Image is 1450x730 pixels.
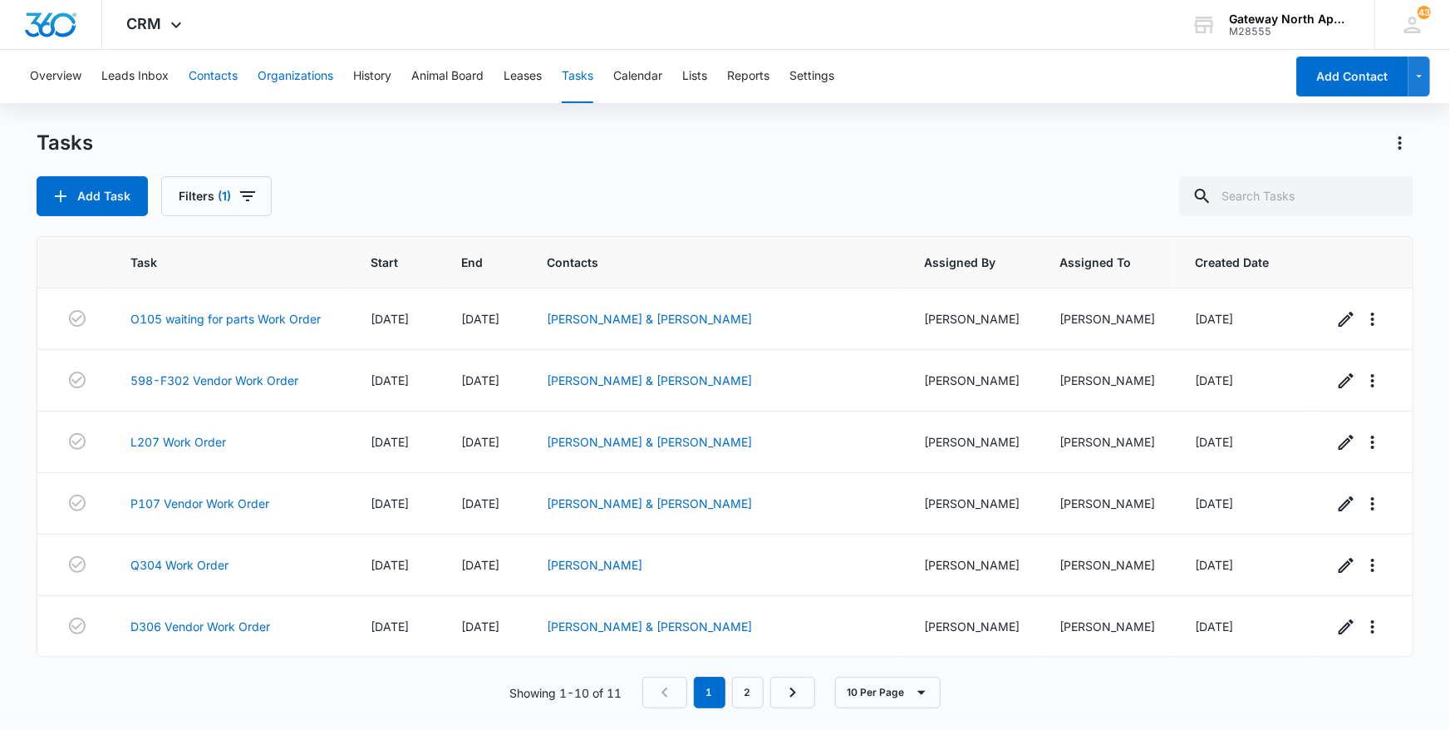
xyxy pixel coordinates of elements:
span: Assigned To [1059,254,1131,271]
span: [DATE] [371,312,409,326]
a: O105 waiting for parts Work Order [130,310,321,328]
span: [DATE] [1195,558,1233,572]
button: Animal Board [411,50,484,103]
button: Tasks [562,50,593,103]
span: [DATE] [371,435,409,449]
span: [DATE] [462,373,500,387]
span: [DATE] [462,619,500,634]
span: [DATE] [1195,619,1233,634]
span: [DATE] [371,619,409,634]
span: Assigned By [924,254,995,271]
a: L207 Work Order [130,433,226,451]
button: Add Contact [1296,57,1408,96]
div: account id [1229,26,1350,37]
button: Leads Inbox [101,50,169,103]
button: Calendar [613,50,662,103]
button: Reports [727,50,769,103]
div: [PERSON_NAME] [1059,433,1155,451]
span: [DATE] [462,312,500,326]
em: 1 [694,677,725,708]
span: [DATE] [1195,312,1233,326]
a: D306 Vendor Work Order [130,618,270,635]
span: Start [371,254,398,271]
button: Settings [789,50,834,103]
div: [PERSON_NAME] [924,556,1020,574]
a: Page 2 [732,677,764,708]
span: [DATE] [462,435,500,449]
a: [PERSON_NAME] & [PERSON_NAME] [548,312,753,326]
button: Overview [30,50,81,103]
div: [PERSON_NAME] [1059,618,1155,635]
button: History [353,50,391,103]
p: Showing 1-10 of 11 [510,684,622,702]
button: Leases [504,50,542,103]
div: [PERSON_NAME] [1059,556,1155,574]
span: Contacts [548,254,861,271]
span: (1) [218,190,231,202]
a: [PERSON_NAME] & [PERSON_NAME] [548,619,753,634]
span: [DATE] [371,496,409,511]
a: [PERSON_NAME] & [PERSON_NAME] [548,496,753,511]
span: [DATE] [1195,373,1233,387]
span: [DATE] [1195,496,1233,511]
span: Task [130,254,307,271]
div: notifications count [1418,6,1431,19]
span: Created Date [1195,254,1269,271]
button: Contacts [189,50,238,103]
div: [PERSON_NAME] [924,372,1020,389]
button: Actions [1387,130,1413,156]
a: Next Page [770,677,815,708]
a: [PERSON_NAME] & [PERSON_NAME] [548,373,753,387]
div: [PERSON_NAME] [1059,495,1155,512]
span: [DATE] [371,373,409,387]
span: [DATE] [462,496,500,511]
button: Organizations [258,50,333,103]
div: [PERSON_NAME] [924,310,1020,328]
h1: Tasks [37,131,93,155]
span: End [462,254,484,271]
button: Lists [682,50,707,103]
span: [DATE] [462,558,500,572]
a: P107 Vendor Work Order [130,495,269,512]
div: [PERSON_NAME] [924,495,1020,512]
span: CRM [127,15,162,32]
span: [DATE] [1195,435,1233,449]
div: account name [1229,12,1350,26]
span: [DATE] [371,558,409,572]
input: Search Tasks [1179,176,1413,216]
div: [PERSON_NAME] [1059,310,1155,328]
a: [PERSON_NAME] [548,558,643,572]
div: [PERSON_NAME] [924,433,1020,451]
div: [PERSON_NAME] [924,618,1020,635]
button: Filters(1) [161,176,272,216]
a: Q304 Work Order [130,556,229,574]
nav: Pagination [642,677,815,708]
a: 598-F302 Vendor Work Order [130,372,298,389]
button: 10 Per Page [835,677,941,708]
a: [PERSON_NAME] & [PERSON_NAME] [548,435,753,449]
button: Add Task [37,176,148,216]
span: 43 [1418,6,1431,19]
div: [PERSON_NAME] [1059,372,1155,389]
